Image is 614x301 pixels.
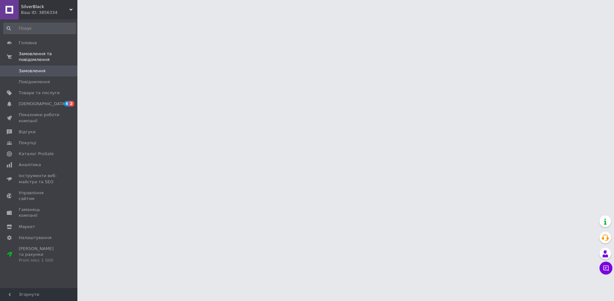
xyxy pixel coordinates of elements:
[19,140,36,146] span: Покупці
[19,207,60,218] span: Гаманець компанії
[19,51,77,63] span: Замовлення та повідомлення
[3,23,76,34] input: Пошук
[64,101,69,106] span: 6
[19,101,66,107] span: [DEMOGRAPHIC_DATA]
[19,162,41,168] span: Аналітика
[19,224,35,230] span: Маркет
[19,257,60,263] div: Prom мікс 1 000
[19,151,54,157] span: Каталог ProSale
[21,10,77,15] div: Ваш ID: 3856334
[19,173,60,185] span: Інструменти веб-майстра та SEO
[19,112,60,124] span: Показники роботи компанії
[19,235,52,241] span: Налаштування
[19,129,35,135] span: Відгуки
[19,79,50,85] span: Повідомлення
[19,68,45,74] span: Замовлення
[19,190,60,202] span: Управління сайтом
[69,101,74,106] span: 2
[21,4,69,10] span: SilverBlack
[599,262,612,275] button: Чат з покупцем
[19,246,60,264] span: [PERSON_NAME] та рахунки
[19,40,37,46] span: Головна
[19,90,60,96] span: Товари та послуги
